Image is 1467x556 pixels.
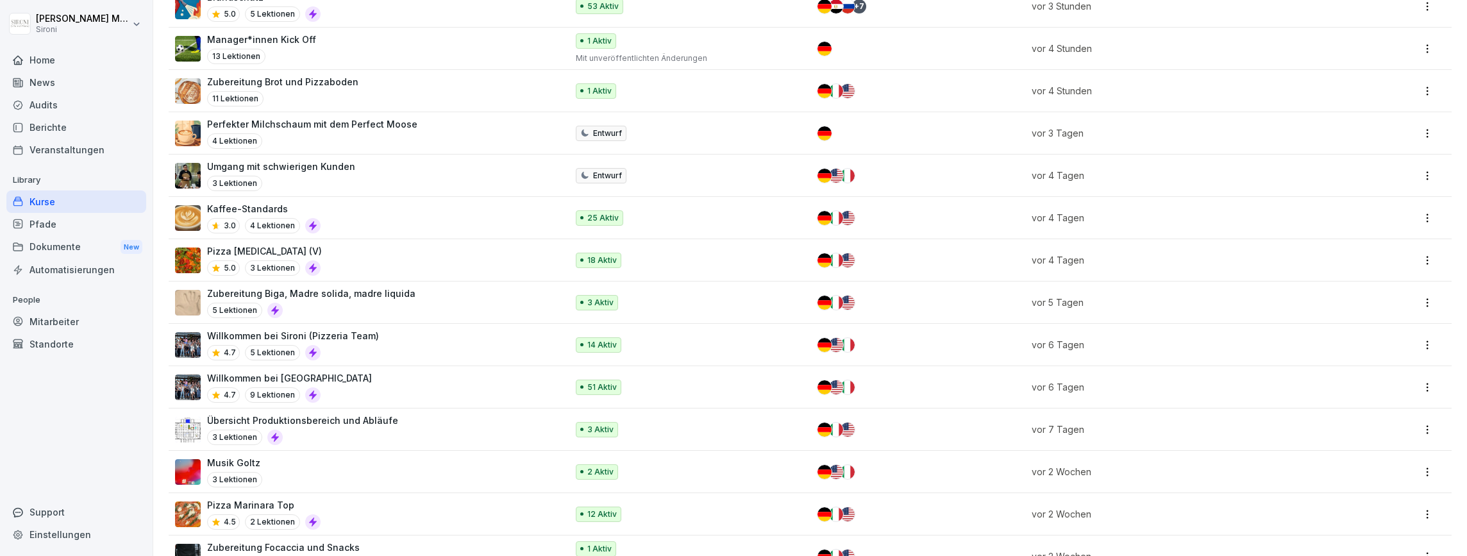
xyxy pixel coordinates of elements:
p: 5 Lektionen [207,303,262,318]
img: de.svg [817,465,832,479]
p: Pizza Marinara Top [207,498,321,512]
p: 51 Aktiv [587,382,617,393]
p: vor 6 Tagen [1032,380,1329,394]
p: Perfekter Milchschaum mit dem Perfect Moose [207,117,417,131]
img: i4ui5288c8k9896awxn1tre9.png [175,36,201,62]
p: People [6,290,146,310]
div: Support [6,501,146,523]
img: de.svg [817,380,832,394]
a: Home [6,49,146,71]
p: 2 Lektionen [245,514,300,530]
a: Veranstaltungen [6,139,146,161]
a: Standorte [6,333,146,355]
img: yywuv9ckt9ax3nq56adns8w7.png [175,417,201,442]
p: 5.0 [224,8,236,20]
p: Pizza [MEDICAL_DATA] (V) [207,244,322,258]
img: de.svg [817,211,832,225]
p: Zubereitung Biga, Madre solida, madre liquida [207,287,415,300]
p: 5 Lektionen [245,6,300,22]
p: Zubereitung Brot und Pizzaboden [207,75,358,88]
p: vor 4 Stunden [1032,42,1329,55]
p: 53 Aktiv [587,1,619,12]
a: Kurse [6,190,146,213]
p: 3 Lektionen [245,260,300,276]
p: 3.0 [224,220,236,232]
p: 4 Lektionen [245,218,300,233]
p: 11 Lektionen [207,91,264,106]
img: jnx4cumldtmuu36vvhh5e6s9.png [175,501,201,527]
p: [PERSON_NAME] Malec [36,13,130,24]
img: us.svg [841,253,855,267]
p: 14 Aktiv [587,339,617,351]
img: yh4wz2vfvintp4rn1kv0mog4.png [175,459,201,485]
a: Pfade [6,213,146,235]
p: vor 2 Wochen [1032,507,1329,521]
img: us.svg [841,211,855,225]
img: xmkdnyjyz2x3qdpcryl1xaw9.png [175,332,201,358]
img: xmkdnyjyz2x3qdpcryl1xaw9.png [175,375,201,400]
a: Berichte [6,116,146,139]
div: New [121,240,142,255]
p: Übersicht Produktionsbereich und Abläufe [207,414,398,427]
img: ibmq16c03v2u1873hyb2ubud.png [175,163,201,189]
img: us.svg [841,423,855,437]
img: ptfehjakux1ythuqs2d8013j.png [175,248,201,273]
img: de.svg [817,338,832,352]
img: de.svg [817,253,832,267]
img: de.svg [817,169,832,183]
img: it.svg [829,296,843,310]
p: Musik Goltz [207,456,262,469]
img: de.svg [817,423,832,437]
img: de.svg [817,507,832,521]
a: News [6,71,146,94]
p: 5.0 [224,262,236,274]
p: 13 Lektionen [207,49,265,64]
p: 3 Aktiv [587,297,614,308]
img: it.svg [841,380,855,394]
p: vor 7 Tagen [1032,423,1329,436]
p: vor 4 Tagen [1032,169,1329,182]
img: it.svg [829,507,843,521]
p: 25 Aktiv [587,212,619,224]
p: 9 Lektionen [245,387,300,403]
img: us.svg [841,84,855,98]
p: Library [6,170,146,190]
div: Mitarbeiter [6,310,146,333]
p: 12 Aktiv [587,509,617,520]
p: 3 Lektionen [207,472,262,487]
img: fi53tc5xpi3f2zt43aqok3n3.png [175,121,201,146]
p: 4.5 [224,516,236,528]
p: 2 Aktiv [587,466,614,478]
p: vor 5 Tagen [1032,296,1329,309]
a: Automatisierungen [6,258,146,281]
p: 3 Lektionen [207,430,262,445]
p: Willkommen bei [GEOGRAPHIC_DATA] [207,371,372,385]
p: 3 Aktiv [587,424,614,435]
img: km4heinxktm3m47uv6i6dr0s.png [175,205,201,231]
p: 5 Lektionen [245,345,300,360]
p: 4.7 [224,347,236,358]
img: de.svg [817,84,832,98]
p: Kaffee-Standards [207,202,321,215]
img: w9nobtcttnghg4wslidxrrlr.png [175,78,201,104]
p: 1 Aktiv [587,543,612,555]
p: Mit unveröffentlichten Änderungen [576,53,795,64]
img: us.svg [841,507,855,521]
p: vor 6 Tagen [1032,338,1329,351]
img: us.svg [841,296,855,310]
div: Audits [6,94,146,116]
p: vor 4 Stunden [1032,84,1329,97]
p: 18 Aktiv [587,255,617,266]
img: de.svg [817,42,832,56]
img: it.svg [829,211,843,225]
img: ekvwbgorvm2ocewxw43lsusz.png [175,290,201,316]
p: 1 Aktiv [587,35,612,47]
p: Sironi [36,25,130,34]
p: vor 4 Tagen [1032,253,1329,267]
img: us.svg [829,338,843,352]
img: it.svg [829,253,843,267]
p: Entwurf [593,170,622,181]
